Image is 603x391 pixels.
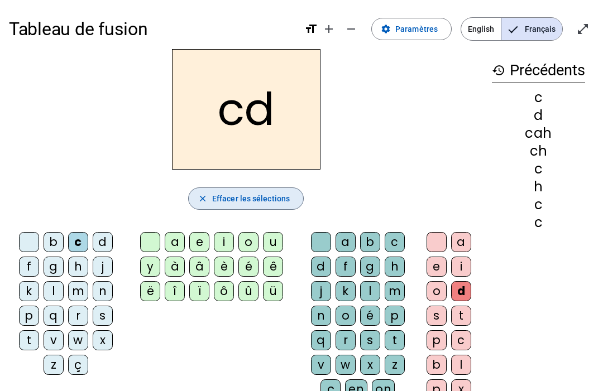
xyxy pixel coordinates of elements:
[212,192,290,205] span: Effacer les sélections
[214,232,234,252] div: i
[44,355,64,375] div: z
[311,355,331,375] div: v
[451,355,471,375] div: l
[304,22,318,36] mat-icon: format_size
[461,17,563,41] mat-button-toggle-group: Language selection
[385,281,405,301] div: m
[427,306,447,326] div: s
[336,306,356,326] div: o
[395,22,438,36] span: Paramètres
[336,232,356,252] div: a
[427,355,447,375] div: b
[322,22,336,36] mat-icon: add
[344,22,358,36] mat-icon: remove
[451,232,471,252] div: a
[461,18,501,40] span: English
[492,216,585,229] div: c
[427,330,447,350] div: p
[340,18,362,40] button: Diminuer la taille de la police
[238,257,259,277] div: é
[318,18,340,40] button: Augmenter la taille de la police
[492,198,585,211] div: c
[68,232,88,252] div: c
[68,257,88,277] div: h
[189,257,209,277] div: â
[93,232,113,252] div: d
[238,281,259,301] div: û
[492,58,585,83] h3: Précédents
[68,330,88,350] div: w
[311,306,331,326] div: n
[263,257,283,277] div: ê
[492,162,585,176] div: c
[492,91,585,104] div: c
[336,281,356,301] div: k
[385,355,405,375] div: z
[68,355,88,375] div: ç
[140,257,160,277] div: y
[214,257,234,277] div: è
[427,257,447,277] div: e
[385,306,405,326] div: p
[451,330,471,350] div: c
[360,306,380,326] div: é
[214,281,234,301] div: ô
[19,306,39,326] div: p
[188,187,304,210] button: Effacer les sélections
[501,18,562,40] span: Français
[263,281,283,301] div: ü
[93,281,113,301] div: n
[172,49,320,170] h2: cd
[360,330,380,350] div: s
[9,11,295,47] h1: Tableau de fusion
[198,194,208,204] mat-icon: close
[360,257,380,277] div: g
[360,355,380,375] div: x
[492,180,585,194] div: h
[492,64,505,77] mat-icon: history
[492,127,585,140] div: cah
[93,330,113,350] div: x
[451,257,471,277] div: i
[360,281,380,301] div: l
[93,306,113,326] div: s
[311,281,331,301] div: j
[451,281,471,301] div: d
[165,257,185,277] div: à
[360,232,380,252] div: b
[336,355,356,375] div: w
[451,306,471,326] div: t
[572,18,594,40] button: Entrer en plein écran
[19,257,39,277] div: f
[93,257,113,277] div: j
[44,306,64,326] div: q
[140,281,160,301] div: ë
[189,232,209,252] div: e
[576,22,590,36] mat-icon: open_in_full
[238,232,259,252] div: o
[44,330,64,350] div: v
[385,232,405,252] div: c
[492,109,585,122] div: d
[44,281,64,301] div: l
[19,281,39,301] div: k
[44,232,64,252] div: b
[336,330,356,350] div: r
[492,144,585,158] div: ch
[385,257,405,277] div: h
[385,330,405,350] div: t
[263,232,283,252] div: u
[68,281,88,301] div: m
[189,281,209,301] div: ï
[336,257,356,277] div: f
[311,257,331,277] div: d
[19,330,39,350] div: t
[371,18,452,40] button: Paramètres
[311,330,331,350] div: q
[381,24,391,34] mat-icon: settings
[427,281,447,301] div: o
[68,306,88,326] div: r
[165,281,185,301] div: î
[44,257,64,277] div: g
[165,232,185,252] div: a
